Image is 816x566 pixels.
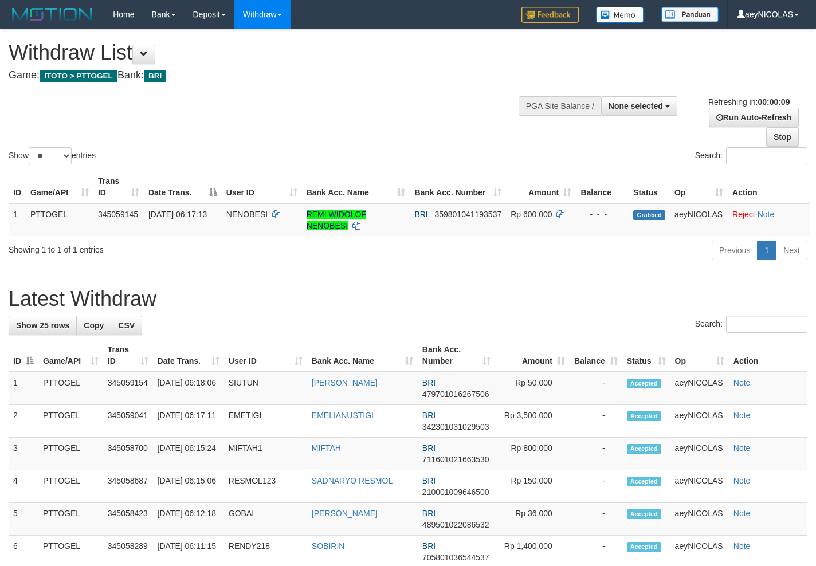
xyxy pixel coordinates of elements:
[9,339,38,372] th: ID: activate to sort column descending
[26,171,93,203] th: Game/API: activate to sort column ascending
[224,372,307,405] td: SIUTUN
[627,477,661,486] span: Accepted
[84,321,104,330] span: Copy
[103,372,153,405] td: 345059154
[422,378,436,387] span: BRI
[312,378,378,387] a: [PERSON_NAME]
[570,372,622,405] td: -
[93,171,144,203] th: Trans ID: activate to sort column ascending
[16,321,69,330] span: Show 25 rows
[224,470,307,503] td: RESMOL123
[103,470,153,503] td: 345058687
[434,210,501,219] span: Copy 359801041193537 to clipboard
[9,70,532,81] h4: Game: Bank:
[495,470,570,503] td: Rp 150,000
[495,503,570,536] td: Rp 36,000
[695,316,807,333] label: Search:
[9,503,38,536] td: 5
[103,503,153,536] td: 345058423
[148,210,207,219] span: [DATE] 06:17:13
[40,70,117,82] span: ITOTO > PTTOGEL
[506,171,576,203] th: Amount: activate to sort column ascending
[418,339,495,372] th: Bank Acc. Number: activate to sort column ascending
[601,96,677,116] button: None selected
[9,288,807,310] h1: Latest Withdraw
[733,378,751,387] a: Note
[38,405,103,438] td: PTTOGEL
[312,509,378,518] a: [PERSON_NAME]
[695,147,807,164] label: Search:
[224,503,307,536] td: GOBAI
[726,147,807,164] input: Search:
[9,6,96,23] img: MOTION_logo.png
[495,372,570,405] td: Rp 50,000
[521,7,579,23] img: Feedback.jpg
[495,405,570,438] td: Rp 3,500,000
[728,171,810,203] th: Action
[312,541,345,551] a: SOBIRIN
[712,241,758,260] a: Previous
[661,7,719,22] img: panduan.png
[9,372,38,405] td: 1
[422,509,436,518] span: BRI
[622,339,670,372] th: Status: activate to sort column ascending
[153,339,224,372] th: Date Trans.: activate to sort column ascending
[9,239,331,256] div: Showing 1 to 1 of 1 entries
[153,470,224,503] td: [DATE] 06:15:06
[222,171,302,203] th: User ID: activate to sort column ascending
[153,503,224,536] td: [DATE] 06:12:18
[224,405,307,438] td: EMETIGI
[9,405,38,438] td: 2
[103,438,153,470] td: 345058700
[307,210,366,230] a: REMI WIDOLOF NENOBESI
[224,339,307,372] th: User ID: activate to sort column ascending
[670,405,729,438] td: aeyNICOLAS
[153,405,224,438] td: [DATE] 06:17:11
[670,503,729,536] td: aeyNICOLAS
[495,339,570,372] th: Amount: activate to sort column ascending
[670,203,728,236] td: aeyNICOLAS
[629,171,670,203] th: Status
[670,171,728,203] th: Op: activate to sort column ascending
[422,443,436,453] span: BRI
[627,379,661,388] span: Accepted
[9,147,96,164] label: Show entries
[758,97,790,107] strong: 00:00:09
[422,455,489,464] span: Copy 711601021663530 to clipboard
[627,542,661,552] span: Accepted
[153,438,224,470] td: [DATE] 06:15:24
[570,503,622,536] td: -
[733,509,751,518] a: Note
[29,147,72,164] select: Showentries
[670,339,729,372] th: Op: activate to sort column ascending
[38,470,103,503] td: PTTOGEL
[422,541,436,551] span: BRI
[422,553,489,562] span: Copy 705801036544537 to clipboard
[570,405,622,438] td: -
[144,171,222,203] th: Date Trans.: activate to sort column descending
[580,209,624,220] div: - - -
[410,171,506,203] th: Bank Acc. Number: activate to sort column ascending
[576,171,629,203] th: Balance
[38,339,103,372] th: Game/API: activate to sort column ascending
[307,339,418,372] th: Bank Acc. Name: activate to sort column ascending
[312,476,393,485] a: SADNARYO RESMOL
[758,210,775,219] a: Note
[670,372,729,405] td: aeyNICOLAS
[153,372,224,405] td: [DATE] 06:18:06
[144,70,166,82] span: BRI
[422,411,436,420] span: BRI
[596,7,644,23] img: Button%20Memo.svg
[38,438,103,470] td: PTTOGEL
[627,444,661,454] span: Accepted
[633,210,665,220] span: Grabbed
[312,411,374,420] a: EMELIANUSTIGI
[519,96,601,116] div: PGA Site Balance /
[511,210,552,219] span: Rp 600.000
[422,520,489,529] span: Copy 489501022086532 to clipboard
[38,503,103,536] td: PTTOGEL
[414,210,427,219] span: BRI
[312,443,341,453] a: MIFTAH
[9,316,77,335] a: Show 25 rows
[103,339,153,372] th: Trans ID: activate to sort column ascending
